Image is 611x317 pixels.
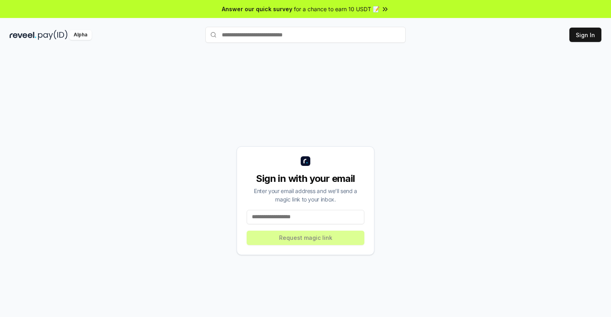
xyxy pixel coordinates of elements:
[10,30,36,40] img: reveel_dark
[247,187,364,203] div: Enter your email address and we’ll send a magic link to your inbox.
[247,172,364,185] div: Sign in with your email
[69,30,92,40] div: Alpha
[569,28,601,42] button: Sign In
[222,5,292,13] span: Answer our quick survey
[301,156,310,166] img: logo_small
[294,5,380,13] span: for a chance to earn 10 USDT 📝
[38,30,68,40] img: pay_id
